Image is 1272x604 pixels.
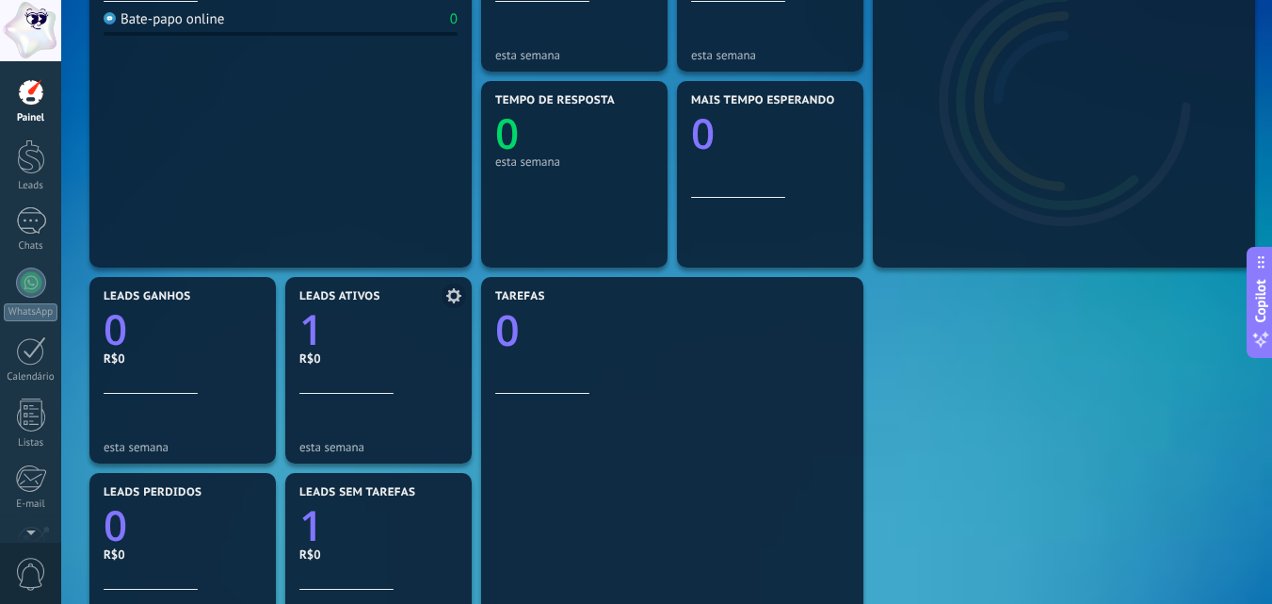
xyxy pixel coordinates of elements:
[104,301,262,357] a: 0
[299,290,380,303] span: Leads ativos
[104,290,191,303] span: Leads ganhos
[691,105,715,161] text: 0
[495,105,519,161] text: 0
[4,112,58,124] div: Painel
[495,48,653,62] div: esta semana
[1251,279,1270,322] span: Copilot
[495,302,520,359] text: 0
[299,301,458,357] a: 1
[4,437,58,449] div: Listas
[299,301,323,357] text: 1
[4,240,58,253] div: Chats
[104,497,127,553] text: 0
[4,498,58,511] div: E-mail
[450,10,458,28] div: 0
[299,486,415,499] span: Leads sem tarefas
[104,497,262,553] a: 0
[104,440,262,454] div: esta semana
[104,486,201,499] span: Leads perdidos
[104,547,262,563] div: R$0
[495,290,545,303] span: Tarefas
[691,48,849,62] div: esta semana
[299,351,458,367] div: R$0
[4,180,58,192] div: Leads
[4,303,57,321] div: WhatsApp
[495,94,615,107] span: Tempo de resposta
[104,301,127,357] text: 0
[495,302,849,359] a: 0
[104,10,224,28] div: Bate-papo online
[4,371,58,384] div: Calendário
[691,94,835,107] span: Mais tempo esperando
[495,155,653,169] div: esta semana
[299,497,458,553] a: 1
[104,351,262,367] div: R$0
[299,547,458,563] div: R$0
[104,12,116,24] img: Bate-papo online
[299,497,323,553] text: 1
[299,440,458,454] div: esta semana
